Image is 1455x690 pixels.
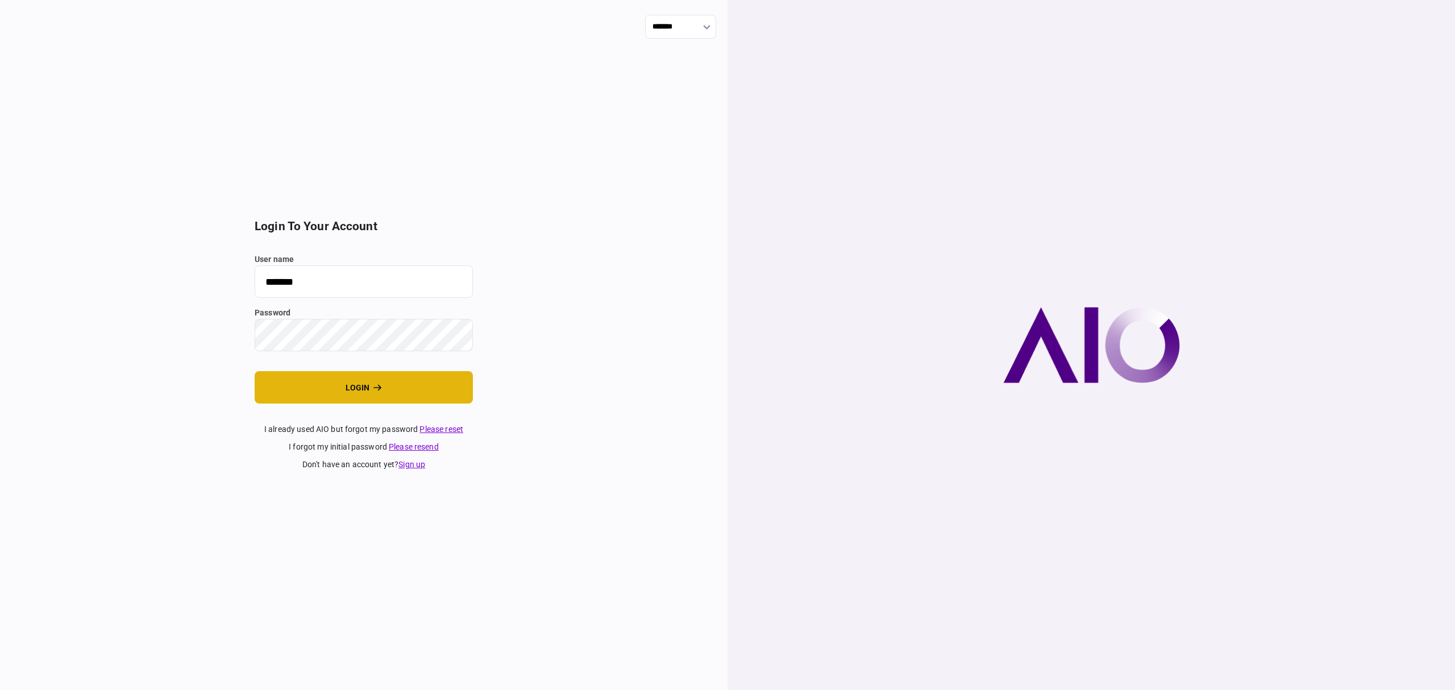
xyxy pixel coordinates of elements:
[398,460,425,469] a: Sign up
[389,442,439,451] a: Please resend
[255,265,473,298] input: user name
[255,441,473,453] div: I forgot my initial password
[255,219,473,234] h2: login to your account
[255,371,473,404] button: login
[255,319,473,351] input: password
[255,459,473,471] div: don't have an account yet ?
[255,253,473,265] label: user name
[255,307,473,319] label: password
[255,423,473,435] div: I already used AIO but forgot my password
[419,425,463,434] a: Please reset
[645,15,716,39] input: show language options
[1003,307,1180,383] img: AIO company logo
